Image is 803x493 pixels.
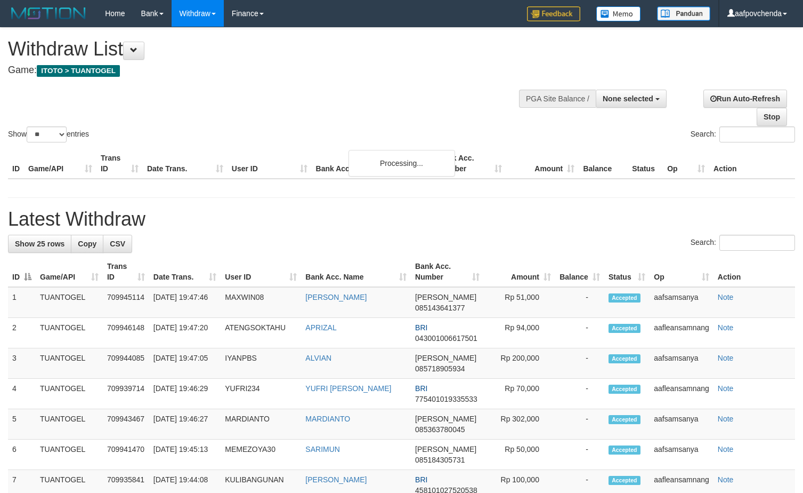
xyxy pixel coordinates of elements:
[36,257,103,287] th: Game/API: activate to sort column ascending
[415,354,476,362] span: [PERSON_NAME]
[415,334,477,343] span: Copy 043001006617501 to clipboard
[650,440,713,470] td: aafsamsanya
[609,293,640,303] span: Accepted
[8,379,36,409] td: 4
[718,323,734,332] a: Note
[103,379,149,409] td: 709939714
[415,323,427,332] span: BRI
[609,446,640,455] span: Accepted
[221,257,301,287] th: User ID: activate to sort column ascending
[305,323,336,332] a: APRIZAL
[713,257,795,287] th: Action
[305,354,331,362] a: ALVIAN
[8,65,525,76] h4: Game:
[709,148,795,179] th: Action
[8,235,71,253] a: Show 25 rows
[36,348,103,379] td: TUANTOGEL
[96,148,143,179] th: Trans ID
[579,148,628,179] th: Balance
[609,324,640,333] span: Accepted
[149,440,221,470] td: [DATE] 19:45:13
[757,108,787,126] a: Stop
[603,94,653,103] span: None selected
[348,150,455,177] div: Processing...
[434,148,506,179] th: Bank Acc. Number
[415,304,465,312] span: Copy 085143641377 to clipboard
[149,257,221,287] th: Date Trans.: activate to sort column ascending
[8,38,525,60] h1: Withdraw List
[663,148,709,179] th: Op
[305,293,367,301] a: [PERSON_NAME]
[71,235,103,253] a: Copy
[555,348,604,379] td: -
[8,126,89,142] label: Show entries
[103,287,149,318] td: 709945114
[103,235,132,253] a: CSV
[718,475,734,484] a: Note
[527,6,580,21] img: Feedback.jpg
[703,90,787,108] a: Run Auto-Refresh
[628,148,663,179] th: Status
[149,379,221,409] td: [DATE] 19:46:29
[103,318,149,348] td: 709946148
[691,126,795,142] label: Search:
[15,240,64,248] span: Show 25 rows
[415,364,465,373] span: Copy 085718905934 to clipboard
[609,476,640,485] span: Accepted
[484,257,555,287] th: Amount: activate to sort column ascending
[8,409,36,440] td: 5
[8,348,36,379] td: 3
[221,287,301,318] td: MAXWIN08
[221,409,301,440] td: MARDIANTO
[555,318,604,348] td: -
[415,415,476,423] span: [PERSON_NAME]
[36,440,103,470] td: TUANTOGEL
[415,425,465,434] span: Copy 085363780045 to clipboard
[149,348,221,379] td: [DATE] 19:47:05
[718,415,734,423] a: Note
[37,65,120,77] span: ITOTO > TUANTOGEL
[305,415,350,423] a: MARDIANTO
[36,318,103,348] td: TUANTOGEL
[650,379,713,409] td: aafleansamnang
[609,354,640,363] span: Accepted
[36,379,103,409] td: TUANTOGEL
[411,257,483,287] th: Bank Acc. Number: activate to sort column ascending
[718,445,734,454] a: Note
[604,257,650,287] th: Status: activate to sort column ascending
[24,148,96,179] th: Game/API
[596,6,641,21] img: Button%20Memo.svg
[8,5,89,21] img: MOTION_logo.png
[718,354,734,362] a: Note
[519,90,596,108] div: PGA Site Balance /
[8,209,795,230] h1: Latest Withdraw
[301,257,411,287] th: Bank Acc. Name: activate to sort column ascending
[650,287,713,318] td: aafsamsanya
[719,235,795,251] input: Search:
[305,445,340,454] a: SARIMUN
[8,257,36,287] th: ID: activate to sort column descending
[110,240,125,248] span: CSV
[718,384,734,393] a: Note
[719,126,795,142] input: Search:
[555,409,604,440] td: -
[415,293,476,301] span: [PERSON_NAME]
[78,240,96,248] span: Copy
[8,318,36,348] td: 2
[609,415,640,424] span: Accepted
[221,318,301,348] td: ATENGSOKTAHU
[312,148,434,179] th: Bank Acc. Name
[415,395,477,403] span: Copy 775401019335533 to clipboard
[221,440,301,470] td: MEMEZOYA30
[484,287,555,318] td: Rp 51,000
[415,456,465,464] span: Copy 085184305731 to clipboard
[36,409,103,440] td: TUANTOGEL
[149,409,221,440] td: [DATE] 19:46:27
[149,318,221,348] td: [DATE] 19:47:20
[609,385,640,394] span: Accepted
[415,384,427,393] span: BRI
[650,257,713,287] th: Op: activate to sort column ascending
[103,440,149,470] td: 709941470
[657,6,710,21] img: panduan.png
[221,379,301,409] td: YUFRI234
